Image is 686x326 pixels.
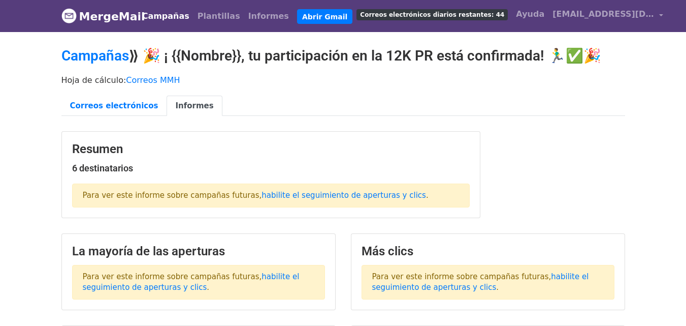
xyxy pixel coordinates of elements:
a: Plantillas [193,6,244,26]
font: . [496,283,499,292]
font: Más clics [362,244,413,258]
a: Informes [167,96,222,116]
a: Correos electrónicos [61,96,167,116]
font: Campañas [142,11,189,21]
font: Hoja de cálculo: [61,75,126,85]
font: Informes [175,101,213,110]
a: Informes [244,6,293,26]
a: Ayuda [512,4,548,24]
font: Resumen [72,142,123,156]
a: [EMAIL_ADDRESS][DOMAIN_NAME] [548,4,667,28]
a: Campañas [61,47,129,64]
a: MergeMail [61,6,130,27]
font: . [207,283,209,292]
a: habilite el seguimiento de aperturas y clics [262,191,426,200]
font: Informes [248,11,289,21]
font: Correos electrónicos diarios restantes: 44 [360,11,504,18]
font: Para ver este informe sobre campañas futuras, [83,272,262,281]
font: Para ver este informe sobre campañas futuras, [372,272,551,281]
font: Ayuda [516,9,544,19]
a: Campañas [138,6,193,26]
font: . [426,191,429,200]
a: Correos electrónicos diarios restantes: 44 [352,4,512,24]
font: Plantillas [198,11,240,21]
img: Logotipo de MergeMail [61,8,77,23]
font: Abrir Gmail [302,12,347,20]
font: La mayoría de las aperturas [72,244,225,258]
font: Para ver este informe sobre campañas futuras, [83,191,262,200]
font: Correos electrónicos [70,101,158,110]
iframe: Widget de chat [635,277,686,326]
font: ⟫ 🎉 ¡ {{Nombre}}, tu participación en la 12K PR está confirmada! 🏃‍♂️✅🎉 [129,47,601,64]
a: Abrir Gmail [297,9,352,24]
font: MergeMail [79,10,145,23]
a: Correos MMH [126,75,180,85]
font: 6 destinatarios [72,163,133,173]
